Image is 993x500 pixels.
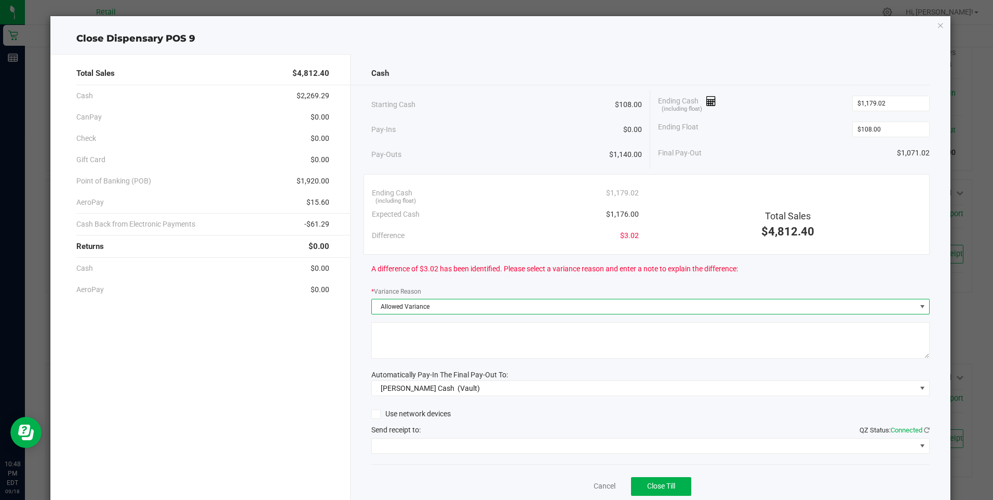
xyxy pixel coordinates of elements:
[76,284,104,295] span: AeroPay
[658,96,716,111] span: Ending Cash
[76,112,102,123] span: CanPay
[306,197,329,208] span: $15.60
[311,112,329,123] span: $0.00
[311,133,329,144] span: $0.00
[311,284,329,295] span: $0.00
[594,481,615,492] a: Cancel
[371,124,396,135] span: Pay-Ins
[50,32,950,46] div: Close Dispensary POS 9
[375,197,416,206] span: (including float)
[662,105,702,114] span: (including float)
[647,482,675,490] span: Close Till
[891,426,922,434] span: Connected
[76,154,105,165] span: Gift Card
[308,241,329,253] span: $0.00
[606,209,639,220] span: $1,176.00
[76,235,329,258] div: Returns
[372,188,412,199] span: Ending Cash
[76,176,151,187] span: Point of Banking (POB)
[76,133,96,144] span: Check
[897,148,930,159] span: $1,071.02
[623,124,642,135] span: $0.00
[304,219,329,230] span: -$61.29
[609,149,642,160] span: $1,140.00
[658,122,699,137] span: Ending Float
[372,299,916,314] span: Allowed Variance
[372,230,405,241] span: Difference
[620,230,639,241] span: $3.02
[371,68,389,80] span: Cash
[76,219,195,230] span: Cash Back from Electronic Payments
[372,209,420,220] span: Expected Cash
[297,176,329,187] span: $1,920.00
[371,99,415,110] span: Starting Cash
[76,263,93,274] span: Cash
[292,68,329,80] span: $4,812.40
[371,371,508,379] span: Automatically Pay-In The Final Pay-Out To:
[606,188,639,199] span: $1,179.02
[371,149,401,160] span: Pay-Outs
[311,154,329,165] span: $0.00
[371,409,451,419] label: Use network devices
[297,90,329,101] span: $2,269.29
[76,68,115,80] span: Total Sales
[371,426,421,434] span: Send receipt to:
[381,384,454,392] span: [PERSON_NAME] Cash
[761,225,814,238] span: $4,812.40
[371,264,738,274] span: A difference of $3.02 has been identified. Please select a variance reason and enter a note to ex...
[615,99,642,110] span: $108.00
[76,197,104,208] span: AeroPay
[311,263,329,274] span: $0.00
[860,426,930,434] span: QZ Status:
[631,477,691,496] button: Close Till
[658,148,702,159] span: Final Pay-Out
[371,287,421,296] label: Variance Reason
[458,384,480,392] span: (Vault)
[10,417,42,448] iframe: Resource center
[765,210,811,221] span: Total Sales
[76,90,93,101] span: Cash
